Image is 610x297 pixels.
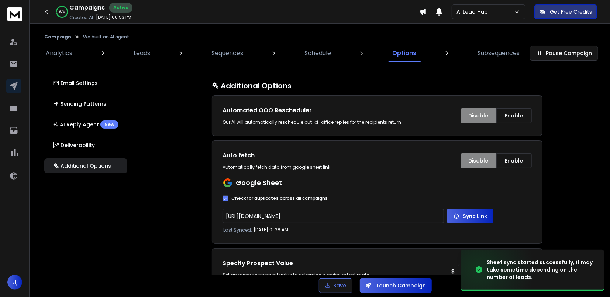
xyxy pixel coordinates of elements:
[46,49,72,58] p: Analytics
[44,138,127,153] button: Deliverability
[304,49,331,58] p: Schedule
[534,4,597,19] button: Get Free Credits
[44,96,127,111] button: Sending Patterns
[96,14,131,20] p: [DATE] 06:53 PM
[236,178,282,188] p: Google Sheet
[59,10,65,14] p: 95 %
[134,49,150,58] p: Leads
[226,212,280,220] a: [URL][DOMAIN_NAME]
[223,119,402,125] p: Our AI will automatically reschedule out-of-office replies for the recipients return
[53,79,98,87] p: Email Settings
[496,153,532,168] button: Enable
[44,117,127,132] button: AI Reply AgentNew
[550,8,592,16] p: Get Free Credits
[223,272,370,284] div: Set an average prospect value to determine a projected estimate of the value of oppurtunities cre...
[223,259,370,268] h1: Specify Prospect Value
[100,120,118,129] div: New
[300,44,335,62] a: Schedule
[360,278,432,293] button: Launch Campaign
[53,141,95,149] p: Deliverability
[44,34,71,40] button: Campaign
[461,248,535,292] img: image
[456,8,491,16] p: Ai Lead Hub
[463,212,487,220] p: Sync Link
[223,227,252,233] p: Last Synced:
[496,108,532,123] button: Enable
[530,46,598,61] button: Pause Campaign
[7,7,22,21] img: logo
[129,44,155,62] a: Leads
[69,3,105,12] h1: Campaigns
[207,44,248,62] a: Sequences
[478,49,520,58] p: Subsequences
[211,49,243,58] p: Sequences
[44,158,127,173] button: Additional Options
[319,278,352,293] button: Save
[223,151,370,160] h1: Auto fetch
[69,15,94,21] p: Created At:
[41,44,77,62] a: Analytics
[388,44,421,62] a: Options
[461,108,496,123] button: Disable
[487,259,595,281] div: Sheet sync started successfully, it may take sometime depending on the number of leads.
[109,3,132,13] div: Active
[447,209,493,223] button: Sync Link
[473,44,524,62] a: Subsequences
[53,120,118,129] p: AI Reply Agent
[461,153,496,168] button: Disable
[53,162,111,170] p: Additional Options
[7,275,22,290] button: Д
[231,195,328,201] label: Check for duplicates across all campaigns
[53,100,106,107] p: Sending Patterns
[392,49,416,58] p: Options
[223,106,402,115] h1: Automated OOO Rescheduler
[223,164,370,170] div: Automatically fetch data from google sheet link
[212,81,542,91] h1: Additional Options
[44,76,127,91] button: Email Settings
[83,34,129,40] p: We built an AI agent
[451,267,455,276] p: $
[254,227,288,233] p: [DATE] 01:28 AM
